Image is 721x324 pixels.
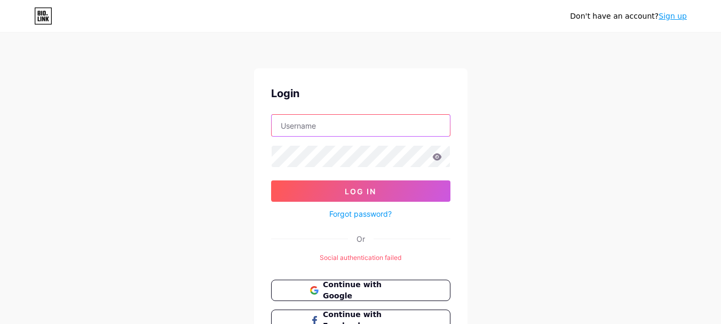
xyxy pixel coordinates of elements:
button: Continue with Google [271,280,450,301]
span: Log In [345,187,376,196]
button: Log In [271,180,450,202]
div: Social authentication failed [271,253,450,263]
div: Login [271,85,450,101]
div: Or [356,233,365,244]
a: Forgot password? [329,208,392,219]
a: Sign up [659,12,687,20]
input: Username [272,115,450,136]
div: Don't have an account? [570,11,687,22]
span: Continue with Google [323,279,411,302]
